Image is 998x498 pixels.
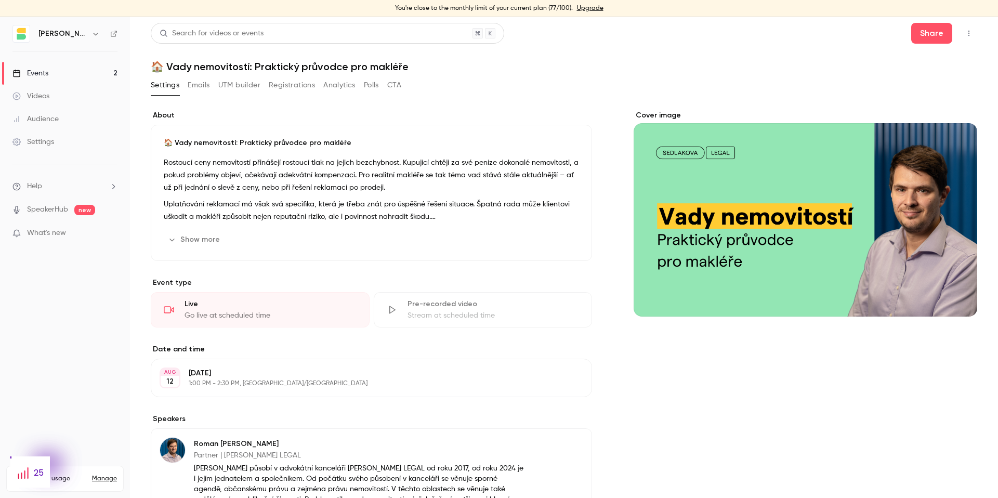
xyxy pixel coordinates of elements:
button: Show more [164,231,226,248]
div: AUG [161,369,179,376]
p: 🏠 Vady nemovitostí: Praktický průvodce pro makléře [164,138,579,148]
span: new [74,205,95,215]
div: Search for videos or events [160,28,264,39]
div: Settings [12,137,54,147]
label: Speakers [151,414,592,424]
div: Pre-recorded video [408,299,580,309]
a: SpeakerHub [27,204,68,215]
h1: 🏠 Vady nemovitostí: Praktický průvodce pro makléře [151,60,977,73]
p: / 90 [101,485,117,494]
h6: [PERSON_NAME] Legal [38,29,87,39]
li: help-dropdown-opener [12,181,117,192]
button: CTA [387,77,401,94]
button: Share [911,23,952,44]
button: Analytics [323,77,356,94]
p: Roman [PERSON_NAME] [194,439,524,449]
button: Settings [151,77,179,94]
img: Roman Tomek [160,438,185,463]
p: Rostoucí ceny nemovitostí přinášejí rostoucí tlak na jejich bezchybnost. Kupující chtějí za své p... [164,156,579,194]
img: Sedlakova Legal [13,25,30,42]
button: Polls [364,77,379,94]
a: Manage [92,475,117,483]
button: Emails [188,77,209,94]
label: Cover image [634,110,977,121]
div: Pre-recorded videoStream at scheduled time [374,292,593,327]
div: Live [185,299,357,309]
p: Uplatňování reklamací má však svá specifika, která je třeba znát pro úspěšné řešení situace. Špat... [164,198,579,223]
p: 1:00 PM - 2:30 PM, [GEOGRAPHIC_DATA]/[GEOGRAPHIC_DATA] [189,379,537,388]
label: About [151,110,592,121]
span: What's new [27,228,66,239]
div: 25 [10,458,50,488]
button: UTM builder [218,77,260,94]
span: Plan usage [37,475,86,483]
span: 0 [101,487,105,493]
button: Edit [545,437,583,454]
div: Audience [12,114,59,124]
div: Videos [12,91,49,101]
span: Help [27,181,42,192]
div: Stream at scheduled time [408,310,580,321]
div: Go live at scheduled time [185,310,357,321]
button: cover-image [948,287,969,308]
button: Registrations [269,77,315,94]
p: 12 [166,376,174,387]
section: Cover image [634,110,977,317]
a: Upgrade [577,4,603,12]
p: Videos [13,485,33,494]
div: LiveGo live at scheduled time [151,292,370,327]
p: Event type [151,278,592,288]
p: [DATE] [189,368,537,378]
label: Date and time [151,344,592,355]
p: Partner | [PERSON_NAME] LEGAL [194,450,524,461]
div: Events [12,68,48,78]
